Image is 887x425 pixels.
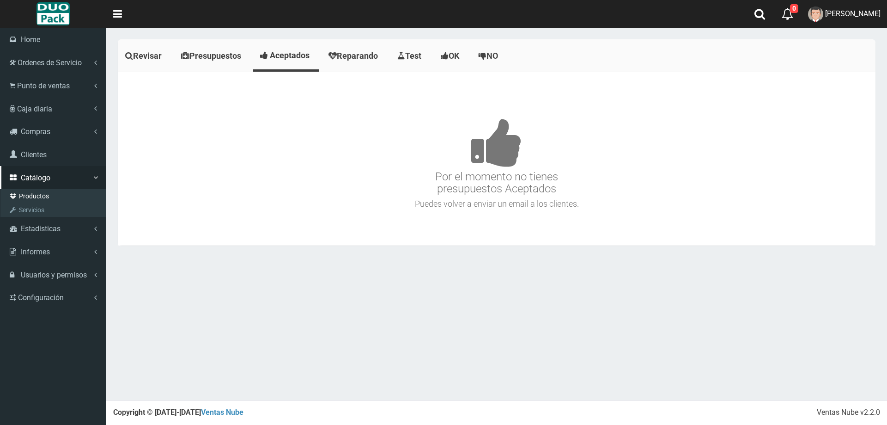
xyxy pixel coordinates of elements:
img: Logo grande [36,2,69,25]
a: OK [433,42,469,70]
span: Presupuestos [189,51,241,61]
a: NO [471,42,508,70]
span: Catálogo [21,173,50,182]
a: Servicios [3,203,106,217]
h3: Por el momento no tienes presupuestos Aceptados [120,91,873,195]
span: NO [486,51,498,61]
span: Informes [21,247,50,256]
img: User Image [808,6,823,22]
span: Clientes [21,150,47,159]
strong: Copyright © [DATE]-[DATE] [113,408,243,417]
a: Revisar [118,42,171,70]
span: Home [21,35,40,44]
a: Reparando [321,42,388,70]
span: OK [449,51,459,61]
span: Ordenes de Servicio [18,58,82,67]
span: Aceptados [270,50,310,60]
a: Aceptados [253,42,319,69]
span: Configuración [18,293,64,302]
span: Reparando [337,51,378,61]
span: [PERSON_NAME] [825,9,881,18]
span: Test [405,51,421,61]
a: Ventas Nube [201,408,243,417]
span: Usuarios y permisos [21,271,87,279]
a: Productos [3,189,106,203]
a: Test [390,42,431,70]
span: Caja diaria [17,105,52,113]
a: Presupuestos [174,42,251,70]
span: Revisar [133,51,162,61]
span: Estadisticas [21,224,61,233]
div: Ventas Nube v2.2.0 [817,407,880,418]
span: Punto de ventas [17,81,70,90]
h4: Puedes volver a enviar un email a los clientes. [120,199,873,209]
span: Compras [21,127,50,136]
span: 0 [790,4,798,13]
